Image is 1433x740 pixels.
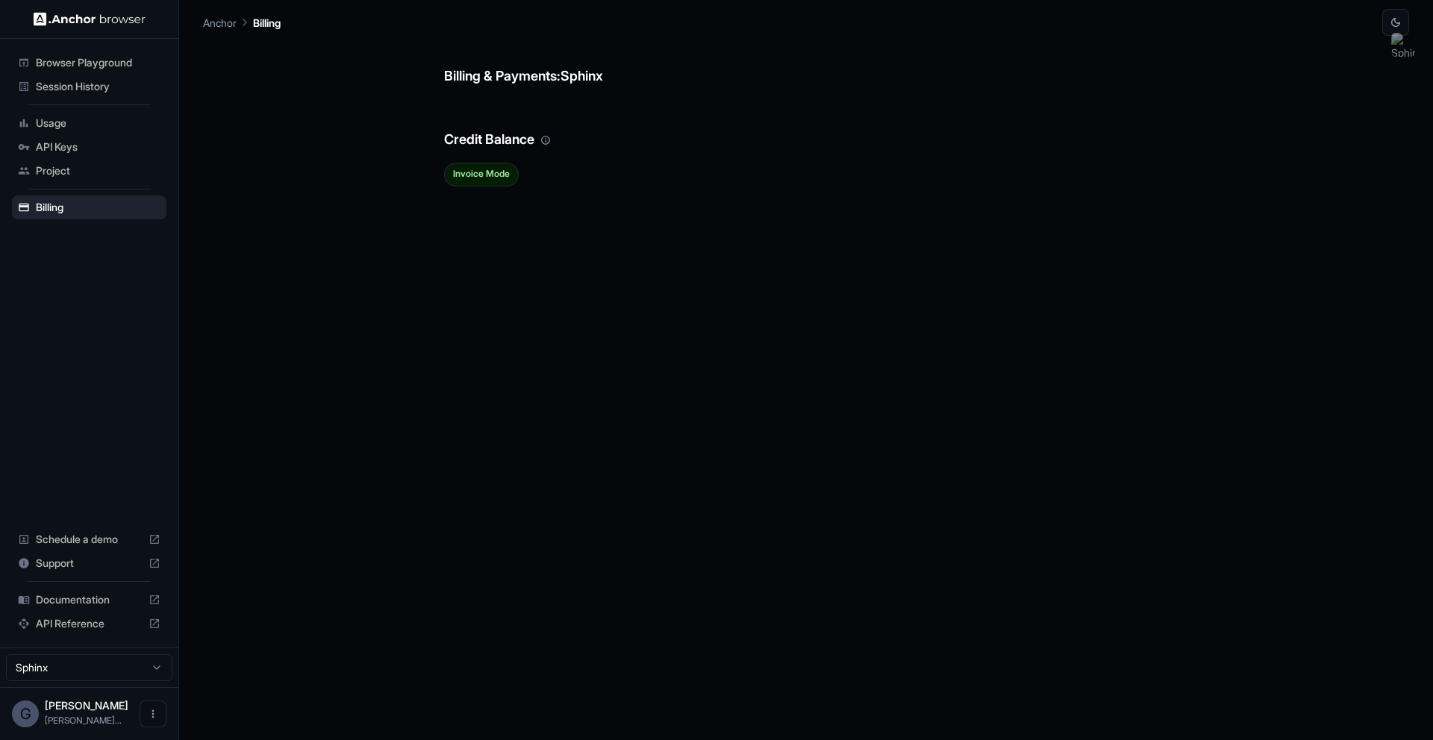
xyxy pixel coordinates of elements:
[203,15,237,31] p: Anchor
[12,75,166,98] div: Session History
[36,139,160,154] span: API Keys
[12,551,166,575] div: Support
[203,14,281,31] nav: breadcrumb
[12,51,166,75] div: Browser Playground
[444,36,1168,87] h6: Billing & Payments: Sphinx
[34,12,146,26] img: Anchor Logo
[444,99,1168,151] h6: Credit Balance
[12,135,166,159] div: API Keys
[12,700,39,727] div: G
[12,527,166,551] div: Schedule a demo
[12,588,166,612] div: Documentation
[45,715,122,726] span: gabriel@sphinxhq.com
[12,159,166,183] div: Project
[36,163,160,178] span: Project
[253,15,281,31] p: Billing
[36,616,143,631] span: API Reference
[36,556,143,571] span: Support
[12,195,166,219] div: Billing
[36,116,160,131] span: Usage
[36,592,143,607] span: Documentation
[36,79,160,94] span: Session History
[36,55,160,70] span: Browser Playground
[12,111,166,135] div: Usage
[36,532,143,547] span: Schedule a demo
[540,135,551,145] svg: Your credit balance will be consumed as you use the API. Visit the usage page to view a breakdown...
[12,612,166,636] div: API Reference
[1391,33,1415,57] img: Sphinx
[445,169,518,179] span: Invoice Mode
[45,699,128,712] span: Gabriel Taboada
[140,700,166,727] button: Open menu
[36,200,160,215] span: Billing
